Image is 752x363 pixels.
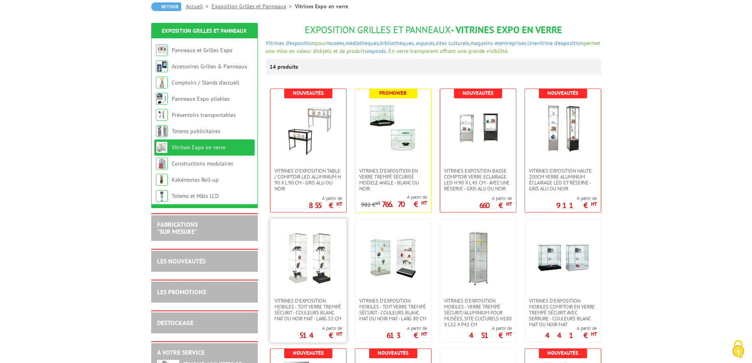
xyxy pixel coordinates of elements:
[309,195,342,201] span: A partir de
[450,231,506,286] img: Vitrines d'exposition mobiles - verre trempé sécurit/aluminium pour musées, site culturels H180 X...
[463,90,493,96] b: Nouveautés
[157,257,206,265] a: LES NOUVEAUTÉS
[157,288,206,296] a: LES PROMOTIONS
[212,3,295,10] a: Exposition Grilles et Panneaux
[309,203,342,208] p: 855 €
[366,101,421,156] img: VITRINES D’EXPOSITION EN VERRE TREMPÉ SÉCURISÉ MODELE ANGLE - BLANC OU NOIR
[281,101,336,156] img: Vitrines d'exposition table / comptoir LED Aluminium H 90 x L 90 cm - Gris Alu ou Noir
[266,39,315,47] a: Vitrines d'exposition
[382,202,427,207] p: 766.70 €
[361,202,381,208] p: 902 €
[545,333,597,338] p: 441 €
[186,3,212,10] a: Accueil
[545,325,597,331] span: A partir de
[156,174,168,186] img: Kakémonos Roll-up
[293,90,324,96] b: Nouveautés
[157,220,198,235] a: FABRICATIONS"Sur Mesure"
[375,200,381,206] sup: HT
[469,333,512,338] p: 451 €
[479,203,512,208] p: 660 €
[281,231,336,286] img: Vitrines d'exposition mobiles - toit verre trempé sécurit - couleurs blanc mat ou noir mat - larg...
[315,39,527,47] span: pour , , , ,
[529,298,597,327] span: Vitrines d'exposition mobiles comptoir en verre trempé sécurit avec serrure - couleurs blanc mat ...
[366,231,421,286] img: Vitrines d'exposition mobiles - toit verre trempé sécurit - couleurs blanc mat ou noir mat - larg...
[266,25,601,35] h1: - Vitrines Expo en verre
[172,144,225,151] a: Vitrines Expo en verre
[556,195,597,201] span: A partir de
[156,109,168,121] img: Présentoirs transportables
[172,47,233,54] a: Panneaux et Grilles Expo
[367,47,386,55] a: exposés
[156,60,168,72] img: Accessoires Grilles & Panneaux
[525,168,601,192] a: VITRINES EXPOSITION HAUTE 200cm VERRE ALUMINIUM ÉCLAIRAGE LED ET RÉSERVE - GRIS ALU OU NOIR
[548,90,578,96] b: Nouveautés
[450,101,506,156] img: VITRINES EXPOSITION BASSE COMPTOIR VERRE ECLAIRAGE LED H 90 x L 45 CM - AVEC UNE RÉSERVE - GRIS A...
[299,333,342,338] p: 514 €
[471,39,499,47] a: magasins et
[506,331,512,337] sup: HT
[440,168,516,192] a: VITRINES EXPOSITION BASSE COMPTOIR VERRE ECLAIRAGE LED H 90 x L 45 CM - AVEC UNE RÉSERVE - GRIS A...
[591,331,597,337] sup: HT
[172,95,230,102] a: Panneaux Expo pliables
[421,199,427,206] sup: HT
[156,77,168,88] img: Comptoirs / Stands d'accueil
[525,298,601,327] a: Vitrines d'exposition mobiles comptoir en verre trempé sécurit avec serrure - couleurs blanc mat ...
[172,111,236,118] a: Présentoirs transportables
[361,194,427,200] span: A partir de
[156,44,168,56] img: Panneaux et Grilles Expo
[386,333,427,338] p: 613 €
[479,195,512,201] span: A partir de
[535,101,591,156] img: VITRINES EXPOSITION HAUTE 200cm VERRE ALUMINIUM ÉCLAIRAGE LED ET RÉSERVE - GRIS ALU OU NOIR
[151,2,181,11] a: Retour
[591,201,597,207] sup: HT
[421,331,427,337] sup: HT
[556,203,597,208] p: 911 €
[529,168,597,192] span: VITRINES EXPOSITION HAUTE 200cm VERRE ALUMINIUM ÉCLAIRAGE LED ET RÉSERVE - GRIS ALU OU NOIR
[172,79,239,86] a: Comptoirs / Stands d'accueil
[156,141,168,153] img: Vitrines Expo en verre
[499,39,527,47] a: entreprises.
[270,59,299,75] p: 14 produits
[378,350,409,356] b: Nouveautés
[444,298,512,327] span: Vitrines d'exposition mobiles - verre trempé sécurit/aluminium pour musées, site culturels H180 X...
[172,160,233,167] a: Constructions modulaires
[359,168,427,192] span: VITRINES D’EXPOSITION EN VERRE TREMPÉ SÉCURISÉ MODELE ANGLE - BLANC OU NOIR
[548,350,578,356] b: Nouveautés
[506,201,512,207] sup: HT
[380,39,414,47] a: bibliothèques
[355,168,431,192] a: VITRINES D’EXPOSITION EN VERRE TREMPÉ SÉCURISÉ MODELE ANGLE - BLANC OU NOIR
[527,39,537,47] a: Une
[537,39,583,47] a: vitrine d'exposition
[379,90,407,96] b: Promoweb
[156,158,168,169] img: Constructions modulaires
[172,63,247,70] a: Accessoires Grilles & Panneaux
[386,325,427,331] span: A partir de
[436,39,469,47] a: sites culturels
[270,298,346,322] a: Vitrines d'exposition mobiles - toit verre trempé sécurit - couleurs blanc mat ou noir mat - larg...
[274,168,342,192] span: Vitrines d'exposition table / comptoir LED Aluminium H 90 x L 90 cm - Gris Alu ou Noir
[728,339,748,359] img: Cookies (fenêtre modale)
[299,325,342,331] span: A partir de
[172,176,219,183] a: Kakémonos Roll-up
[274,298,342,322] span: Vitrines d'exposition mobiles - toit verre trempé sécurit - couleurs blanc mat ou noir mat - larg...
[336,201,342,207] sup: HT
[326,39,344,47] a: musées
[535,231,591,286] img: Vitrines d'exposition mobiles comptoir en verre trempé sécurit avec serrure - couleurs blanc mat ...
[162,27,247,34] a: Exposition Grilles et Panneaux
[293,350,324,356] b: Nouveautés
[414,39,435,47] a: , espaces
[156,93,168,105] img: Panneaux Expo pliables
[156,190,168,202] img: Totems et Mâts LCD
[359,298,427,322] span: Vitrines d'exposition mobiles - toit verre trempé sécurit - couleurs blanc mat ou noir mat - larg...
[157,349,252,356] h2: A votre service
[305,24,451,36] span: Exposition Grilles et Panneaux
[355,298,431,322] a: Vitrines d'exposition mobiles - toit verre trempé sécurit - couleurs blanc mat ou noir mat - larg...
[156,125,168,137] img: Totems publicitaires
[157,319,193,327] a: DESTOCKAGE
[270,168,346,192] a: Vitrines d'exposition table / comptoir LED Aluminium H 90 x L 90 cm - Gris Alu ou Noir
[172,192,219,199] a: Totems et Mâts LCD
[295,2,348,10] li: Vitrines Expo en verre
[444,168,512,192] span: VITRINES EXPOSITION BASSE COMPTOIR VERRE ECLAIRAGE LED H 90 x L 45 CM - AVEC UNE RÉSERVE - GRIS A...
[172,128,220,135] a: Totems publicitaires
[469,325,512,331] span: A partir de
